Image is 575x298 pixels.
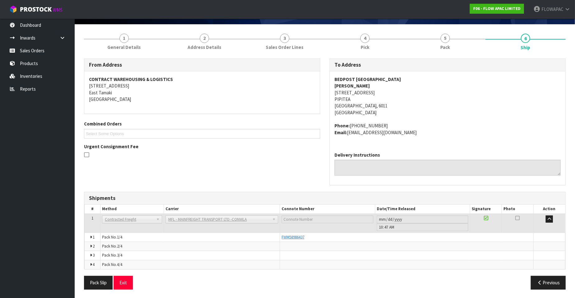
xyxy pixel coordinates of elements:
[117,253,122,258] span: 3/4
[93,262,95,267] span: 4
[84,143,138,150] label: Urgent Consignment Fee
[117,244,122,249] span: 2/4
[100,260,280,269] td: Pack No.
[334,76,401,82] strong: BEDPOST [GEOGRAPHIC_DATA]
[282,215,373,223] input: Connote Number
[20,5,52,13] span: ProStock
[89,62,315,68] h3: From Address
[282,234,304,240] a: FWM58986437
[334,76,561,116] address: [STREET_ADDRESS] PIPITEA [GEOGRAPHIC_DATA], 6011 [GEOGRAPHIC_DATA]
[334,122,561,136] address: [PHONE_NUMBER] [EMAIL_ADDRESS][DOMAIN_NAME]
[470,205,502,214] th: Signature
[100,251,280,260] td: Pack No.
[188,44,221,50] span: Address Details
[89,76,315,103] address: [STREET_ADDRESS] East Tamaki [GEOGRAPHIC_DATA]
[361,44,369,50] span: Pick
[84,54,566,294] span: Ship
[334,130,347,135] strong: email
[117,234,122,240] span: 1/4
[360,34,370,43] span: 4
[473,6,521,11] strong: F06 - FLOW APAC LIMITED
[164,205,280,214] th: Carrier
[100,205,164,214] th: Method
[53,7,63,13] small: WMS
[441,34,450,43] span: 5
[85,205,101,214] th: #
[266,44,304,50] span: Sales Order Lines
[200,34,209,43] span: 2
[84,121,122,127] label: Combined Orders
[334,123,350,129] strong: phone
[280,34,289,43] span: 3
[100,242,280,251] td: Pack No.
[93,244,95,249] span: 2
[114,276,133,289] button: Exit
[441,44,450,50] span: Pack
[9,5,17,13] img: cube-alt.png
[89,195,561,201] h3: Shipments
[521,34,530,43] span: 6
[541,6,563,12] span: FLOWAPAC
[89,76,173,82] strong: CONTRACT WAREHOUSING & LOGISTICS
[100,233,280,242] td: Pack No.
[334,83,370,89] strong: [PERSON_NAME]
[502,205,534,214] th: Photo
[334,62,561,68] h3: To Address
[108,44,141,50] span: General Details
[521,44,531,51] span: Ship
[91,215,93,221] span: 1
[531,276,566,289] button: Previous
[117,262,122,267] span: 4/4
[93,253,95,258] span: 3
[280,205,375,214] th: Connote Number
[119,34,129,43] span: 1
[534,205,565,214] th: Action
[334,152,380,158] label: Delivery Instructions
[105,216,154,223] span: Contracted Freight
[375,205,470,214] th: Date/Time Released
[168,216,270,223] span: MFL - MAINFREIGHT TRANSPORT LTD -CONWLA
[93,234,95,240] span: 1
[84,276,113,289] button: Pack Slip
